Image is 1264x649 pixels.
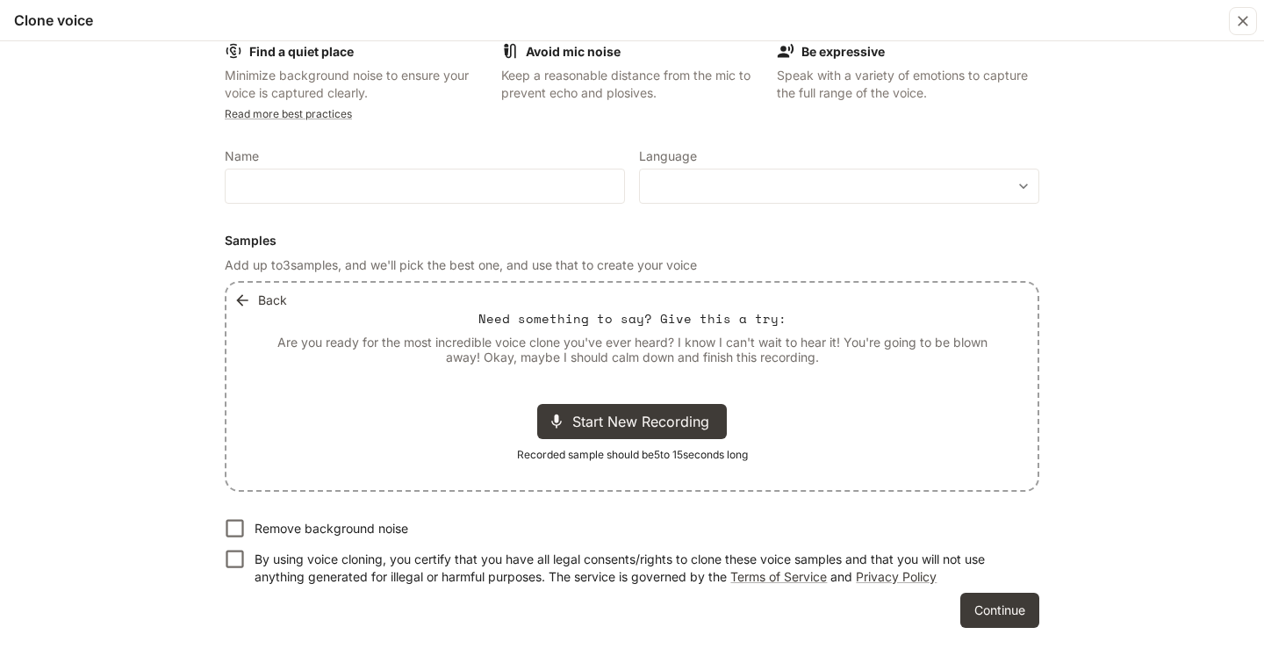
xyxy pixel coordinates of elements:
[14,11,93,30] h5: Clone voice
[526,44,621,59] b: Avoid mic noise
[255,551,1025,586] p: By using voice cloning, you certify that you have all legal consents/rights to clone these voice ...
[960,593,1039,628] button: Continue
[856,569,937,584] a: Privacy Policy
[249,44,354,59] b: Find a quiet place
[230,283,294,318] button: Back
[777,67,1039,102] p: Speak with a variety of emotions to capture the full range of the voice.
[225,232,1039,249] h6: Samples
[225,256,1039,274] p: Add up to 3 samples, and we'll pick the best one, and use that to create your voice
[572,411,720,432] span: Start New Recording
[801,44,885,59] b: Be expressive
[255,520,408,537] p: Remove background noise
[225,150,259,162] p: Name
[478,310,786,328] p: Need something to say? Give this a try:
[225,67,487,102] p: Minimize background noise to ensure your voice is captured clearly.
[269,335,995,365] p: Are you ready for the most incredible voice clone you've ever heard? I know I can't wait to hear ...
[517,446,748,464] span: Recorded sample should be 5 to 15 seconds long
[537,404,727,439] div: Start New Recording
[730,569,827,584] a: Terms of Service
[640,177,1038,195] div: ​
[225,107,352,120] a: Read more best practices
[639,150,697,162] p: Language
[501,67,764,102] p: Keep a reasonable distance from the mic to prevent echo and plosives.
